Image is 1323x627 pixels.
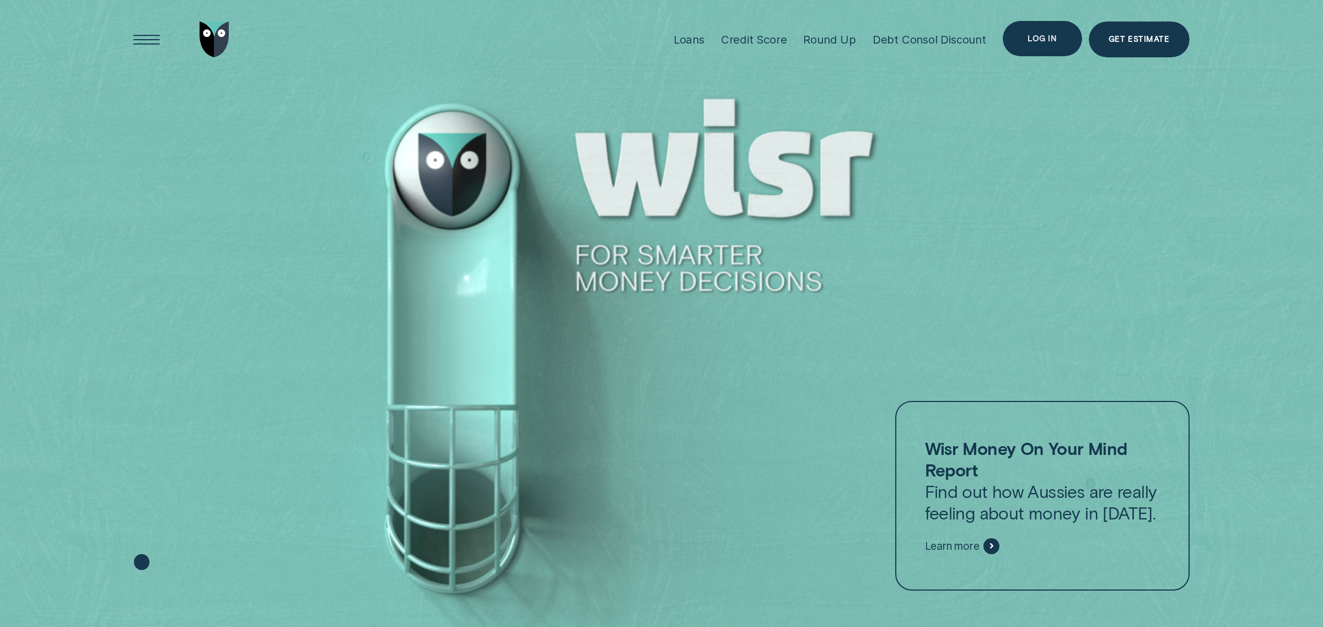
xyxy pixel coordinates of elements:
div: Loans [674,33,704,46]
button: Open Menu [129,22,165,57]
div: Log in [1028,35,1057,42]
a: Get Estimate [1089,22,1190,57]
img: Wisr [200,22,229,57]
button: Log in [1003,21,1082,57]
div: Round Up [803,33,856,46]
p: Find out how Aussies are really feeling about money in [DATE]. [925,437,1160,523]
a: Wisr Money On Your Mind ReportFind out how Aussies are really feeling about money in [DATE].Learn... [895,401,1190,590]
div: Debt Consol Discount [873,33,986,46]
div: Credit Score [721,33,787,46]
span: Learn more [925,539,980,553]
strong: Wisr Money On Your Mind Report [925,438,1127,480]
